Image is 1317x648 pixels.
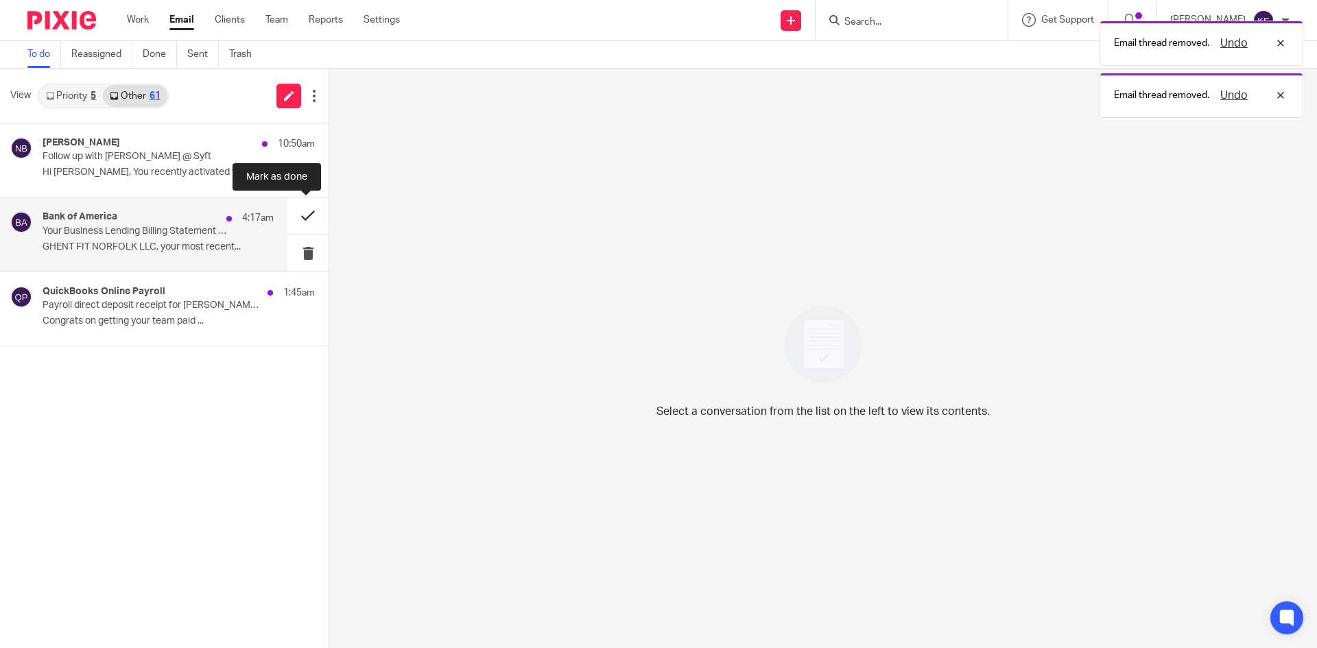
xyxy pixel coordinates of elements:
[143,41,177,68] a: Done
[127,13,149,27] a: Work
[27,11,96,29] img: Pixie
[71,41,132,68] a: Reassigned
[187,41,219,68] a: Sent
[10,88,31,103] span: View
[43,211,117,223] h4: Bank of America
[43,315,315,327] p: Congrats on getting your team paid ...
[1253,10,1274,32] img: svg%3E
[43,226,228,237] p: Your Business Lending Billing Statement is Available
[656,403,990,420] p: Select a conversation from the list on the left to view its contents.
[278,137,315,151] p: 10:50am
[776,297,871,392] img: image
[43,300,261,311] p: Payroll direct deposit receipt for [PERSON_NAME]'s Taco Shop #10 LLC
[283,286,315,300] p: 1:45am
[1216,35,1252,51] button: Undo
[1216,87,1252,104] button: Undo
[43,167,315,178] p: Hi [PERSON_NAME], You recently activated your...
[309,13,343,27] a: Reports
[27,41,61,68] a: To do
[10,137,32,159] img: svg%3E
[215,13,245,27] a: Clients
[1114,88,1209,102] p: Email thread removed.
[1114,36,1209,50] p: Email thread removed.
[43,286,165,298] h4: QuickBooks Online Payroll
[229,41,262,68] a: Trash
[43,137,120,149] h4: [PERSON_NAME]
[39,85,103,107] a: Priority5
[265,13,288,27] a: Team
[10,286,32,308] img: svg%3E
[43,241,274,253] p: GHENT FIT NORFOLK LLC, your most recent...
[103,85,167,107] a: Other61
[169,13,194,27] a: Email
[242,211,274,225] p: 4:17am
[43,151,261,163] p: Follow up with [PERSON_NAME] @ Syft
[91,91,96,101] div: 5
[10,211,32,233] img: svg%3E
[364,13,400,27] a: Settings
[150,91,161,101] div: 61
